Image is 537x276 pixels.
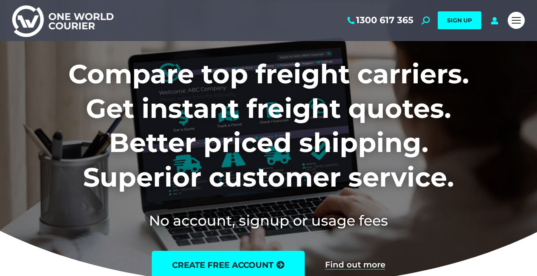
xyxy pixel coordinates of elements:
[447,17,472,24] span: SIGN UP
[508,12,525,29] a: Mobile menu icon
[12,4,114,37] img: One World Courier
[15,211,523,230] h2: No account, signup or usage fees
[438,11,481,29] a: SIGN UP
[15,57,523,194] h1: Compare top freight carriers. Get instant freight quotes. Better priced shipping. Superior custom...
[346,15,413,26] a: 1300 617 365
[325,261,385,269] a: Find out more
